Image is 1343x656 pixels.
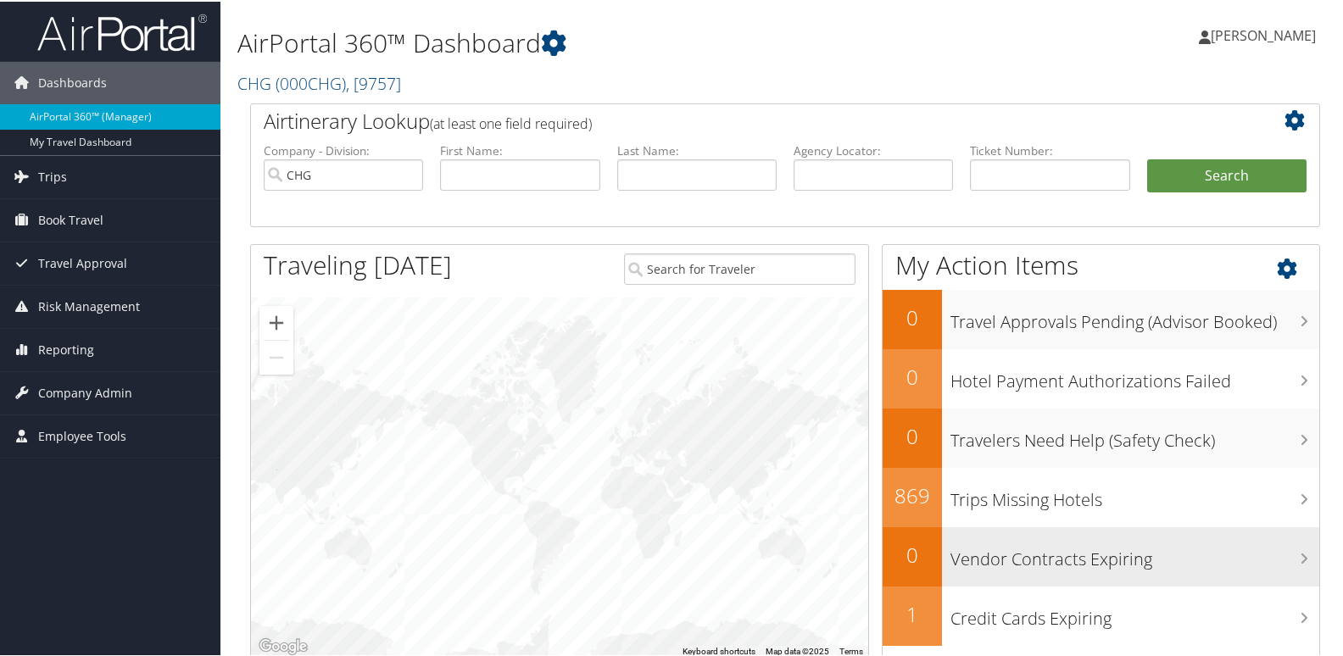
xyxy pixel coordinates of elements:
[883,246,1319,281] h1: My Action Items
[38,60,107,103] span: Dashboards
[38,370,132,413] span: Company Admin
[883,480,942,509] h2: 869
[950,359,1319,392] h3: Hotel Payment Authorizations Failed
[1147,158,1307,192] button: Search
[883,539,942,568] h2: 0
[264,246,452,281] h1: Traveling [DATE]
[38,197,103,240] span: Book Travel
[883,525,1319,585] a: 0Vendor Contracts Expiring
[883,466,1319,525] a: 869Trips Missing Hotels
[37,11,207,51] img: airportal-logo.png
[276,70,346,93] span: ( 000CHG )
[766,645,829,654] span: Map data ©2025
[950,537,1319,570] h3: Vendor Contracts Expiring
[255,634,311,656] img: Google
[950,419,1319,451] h3: Travelers Need Help (Safety Check)
[38,284,140,326] span: Risk Management
[1199,8,1333,59] a: [PERSON_NAME]
[38,154,67,197] span: Trips
[430,113,592,131] span: (at least one field required)
[883,407,1319,466] a: 0Travelers Need Help (Safety Check)
[259,304,293,338] button: Zoom in
[624,252,855,283] input: Search for Traveler
[1211,25,1316,43] span: [PERSON_NAME]
[883,288,1319,347] a: 0Travel Approvals Pending (Advisor Booked)
[883,585,1319,644] a: 1Credit Cards Expiring
[883,302,942,331] h2: 0
[346,70,401,93] span: , [ 9757 ]
[794,141,953,158] label: Agency Locator:
[950,478,1319,510] h3: Trips Missing Hotels
[950,597,1319,629] h3: Credit Cards Expiring
[440,141,599,158] label: First Name:
[883,420,942,449] h2: 0
[883,598,942,627] h2: 1
[883,347,1319,407] a: 0Hotel Payment Authorizations Failed
[255,634,311,656] a: Open this area in Google Maps (opens a new window)
[237,70,401,93] a: CHG
[617,141,777,158] label: Last Name:
[883,361,942,390] h2: 0
[970,141,1129,158] label: Ticket Number:
[259,339,293,373] button: Zoom out
[950,300,1319,332] h3: Travel Approvals Pending (Advisor Booked)
[683,644,755,656] button: Keyboard shortcuts
[839,645,863,654] a: Terms (opens in new tab)
[38,241,127,283] span: Travel Approval
[38,327,94,370] span: Reporting
[264,105,1218,134] h2: Airtinerary Lookup
[237,24,967,59] h1: AirPortal 360™ Dashboard
[264,141,423,158] label: Company - Division:
[38,414,126,456] span: Employee Tools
